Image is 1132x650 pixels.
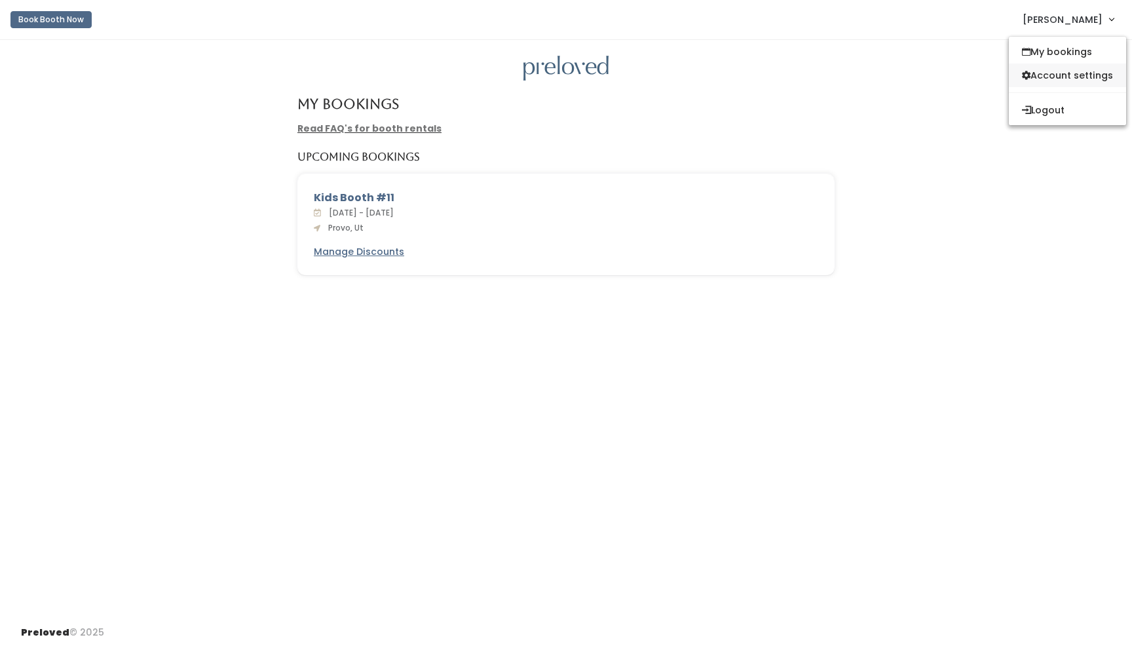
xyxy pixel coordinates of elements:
[523,56,609,81] img: preloved logo
[1009,40,1126,64] a: My bookings
[314,245,404,258] u: Manage Discounts
[297,151,420,163] h5: Upcoming Bookings
[1023,12,1103,27] span: [PERSON_NAME]
[10,5,92,34] a: Book Booth Now
[314,245,404,259] a: Manage Discounts
[1009,64,1126,87] a: Account settings
[297,122,442,135] a: Read FAQ's for booth rentals
[1009,5,1127,33] a: [PERSON_NAME]
[314,190,818,206] div: Kids Booth #11
[324,207,394,218] span: [DATE] - [DATE]
[323,222,364,233] span: Provo, Ut
[297,96,399,111] h4: My Bookings
[21,626,69,639] span: Preloved
[21,615,104,640] div: © 2025
[10,11,92,28] button: Book Booth Now
[1009,98,1126,122] button: Logout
